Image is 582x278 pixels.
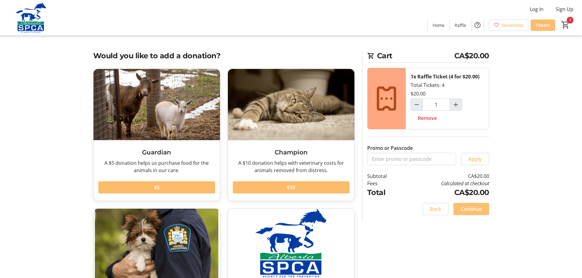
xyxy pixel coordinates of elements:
[461,153,489,165] button: Apply
[402,172,489,180] td: CA$20.00
[367,153,456,165] input: Enter promo or passcode
[367,180,403,187] td: Fees
[402,187,489,198] td: CA$20.00
[402,180,489,187] td: Calculated at checkout
[560,19,571,30] button: Cart
[411,90,426,97] div: $20.00
[428,20,449,31] a: Home
[154,184,159,191] span: $5
[531,20,555,31] a: Tickets
[4,2,58,33] img: Alberta SPCA's Logo
[525,4,548,14] button: Log In
[98,159,215,174] div: A $5 donation helps us purchase food for the animals in our care.
[367,172,403,180] td: Subtotal
[233,159,350,174] div: A $10 donation helps with veterinary costs for animals removed from distress.
[423,203,448,215] button: Back
[454,50,489,61] span: CA$20.00
[468,155,482,163] span: Apply
[93,50,355,61] h2: Would you like to add a donation?
[228,69,354,140] img: Champion
[461,205,482,213] span: Continue
[450,99,462,110] button: Increment by one
[406,68,489,129] div: Total Tickets: 4
[93,69,220,140] img: Guardian
[536,22,550,28] span: Tickets
[455,22,466,28] span: Raffle
[418,114,437,122] span: Remove
[233,181,350,193] button: $10
[411,99,423,110] button: Decrement by one
[433,22,445,28] span: Home
[411,112,444,124] button: Remove
[423,99,450,111] input: Raffle Ticket (4 for $20.00) Quantity
[530,5,544,13] span: Log In
[287,184,295,191] span: $10
[98,181,215,193] button: $5
[367,50,489,63] h2: Cart
[471,19,484,31] button: Help
[367,144,413,152] label: Promo or Passcode
[411,73,479,80] div: 1x Raffle Ticket (4 for $20.00)
[551,4,578,14] button: Sign Up
[450,20,471,31] a: Raffle
[502,22,523,28] span: Donations
[556,5,573,13] span: Sign Up
[453,203,489,215] button: Continue
[233,148,350,157] h3: Champion
[489,20,528,31] a: Donations
[430,205,441,213] span: Back
[98,148,215,157] h3: Guardian
[367,187,403,198] td: Total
